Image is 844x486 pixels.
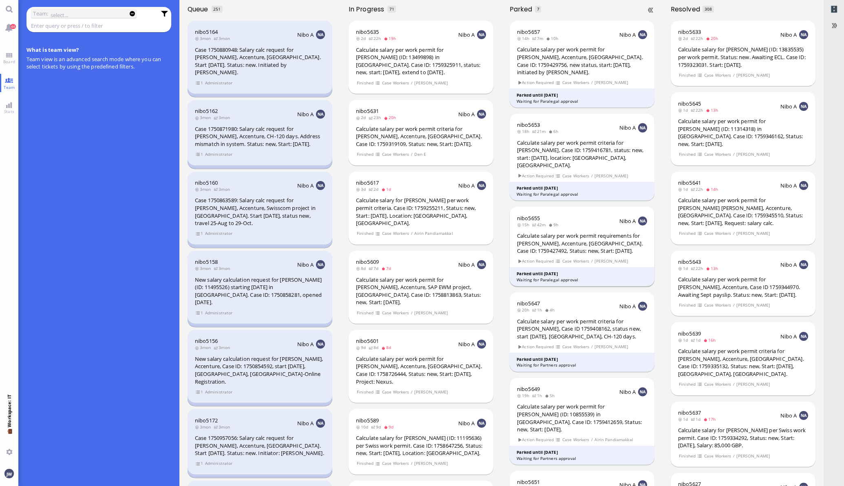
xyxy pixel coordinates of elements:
span: / [411,80,413,86]
span: 2d [356,35,369,41]
span: 14h [517,35,532,41]
span: 1d [691,337,703,343]
span: Case Workers [704,302,731,309]
span: [PERSON_NAME] [736,230,770,237]
span: Case Workers [382,80,409,86]
span: 2d [678,35,691,41]
span: view 1 items [195,151,203,158]
span: Nibo A [297,110,314,118]
a: nibo5156 [195,337,218,345]
span: nibo5164 [195,28,218,35]
span: Nibo A [619,31,636,38]
div: New salary calculation request for [PERSON_NAME], Accenture, Case ID: 1750854592, start [DATE], [... [195,355,325,385]
span: 14h [706,186,721,192]
span: Finished [678,453,696,459]
span: 3mon [195,345,214,350]
span: Nibo A [619,217,636,225]
span: [PERSON_NAME] [414,80,448,86]
span: 8d [381,345,394,350]
span: 9d [384,424,396,430]
span: Stats [2,108,16,114]
span: 18h [517,128,532,134]
input: select... [51,11,122,20]
span: Case Workers [704,72,731,79]
span: / [733,230,735,237]
a: nibo5172 [195,417,218,424]
span: 7 [537,6,539,12]
span: / [733,72,735,79]
span: view 1 items [195,309,203,316]
img: NA [477,110,486,119]
a: nibo5633 [678,28,701,35]
span: Case Workers [382,389,409,395]
span: Case Workers [562,258,590,265]
img: NA [477,30,486,39]
span: 15h [517,222,532,228]
span: [PERSON_NAME] [414,460,448,467]
div: Calculate salary for [PERSON_NAME] per Swiss work permit. Case ID: 1759334292, Status: new, Start... [678,426,808,449]
span: [PERSON_NAME] [736,72,770,79]
span: 💼 Workspace: IT [6,427,12,446]
img: NA [316,419,325,428]
span: Nibo A [458,261,475,268]
img: NA [477,340,486,349]
p: Team view is an advanced search mode where you can select tickets by using the predefined filters. [27,55,172,70]
span: / [411,309,413,316]
span: 5h [545,393,557,398]
img: NA [799,332,808,341]
span: Nibo A [297,261,314,268]
a: nibo5649 [517,385,540,393]
div: Calculate salary per work permit for [PERSON_NAME], Accenture, [GEOGRAPHIC_DATA]. Case ID: 175942... [517,46,647,76]
a: nibo5160 [195,179,218,186]
div: Calculate salary per work permit for [PERSON_NAME], Accenture, SAP EWM project, [GEOGRAPHIC_DATA]... [356,276,486,306]
span: [PERSON_NAME] [594,258,628,265]
span: nibo5655 [517,214,540,222]
span: nibo5643 [678,258,701,265]
span: [PERSON_NAME] [736,302,770,309]
span: 3d [356,186,369,192]
span: 2d [356,115,369,120]
span: 8d [356,265,369,271]
span: 22h [691,265,706,271]
div: Case 1750863589: Salary calc request for [PERSON_NAME], Accenture, Swisscom project in [GEOGRAPHI... [195,197,325,227]
span: Administrator [205,389,233,395]
span: 1d [381,186,394,192]
span: 7d [369,265,381,271]
span: Finished [678,151,696,158]
span: Nibo A [780,31,797,38]
span: Finished [356,460,373,467]
span: nibo5589 [356,417,379,424]
span: view 1 items [195,80,203,86]
a: nibo5609 [356,258,379,265]
img: NA [799,181,808,190]
div: Waiting for Paralegal approval [517,191,647,197]
span: Case Workers [704,381,731,388]
a: nibo5653 [517,121,540,128]
div: New salary calculation request for [PERSON_NAME] (ID: 11495526) starting [DATE] in [GEOGRAPHIC_DA... [195,276,325,306]
div: Waiting for Paralegal approval [517,98,647,104]
input: Enter query or press / to filter [31,21,156,30]
span: / [733,381,735,388]
span: Nibo A [297,340,314,348]
a: nibo5657 [517,28,540,35]
span: [PERSON_NAME] [736,453,770,459]
span: Airin Pandiamakkal [414,230,453,237]
span: Administrator [205,80,233,86]
span: / [591,79,593,86]
span: 3mon [214,265,232,271]
div: Parked until [DATE] [517,356,647,362]
span: Parked [510,4,535,14]
span: 3mon [195,186,214,192]
span: Nibo A [780,182,797,189]
span: Nibo A [780,412,797,419]
span: Finished [678,230,696,237]
span: nibo5647 [517,300,540,307]
span: [PERSON_NAME] [414,309,448,316]
span: Action Required [517,258,554,265]
span: Nibo A [297,420,314,427]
